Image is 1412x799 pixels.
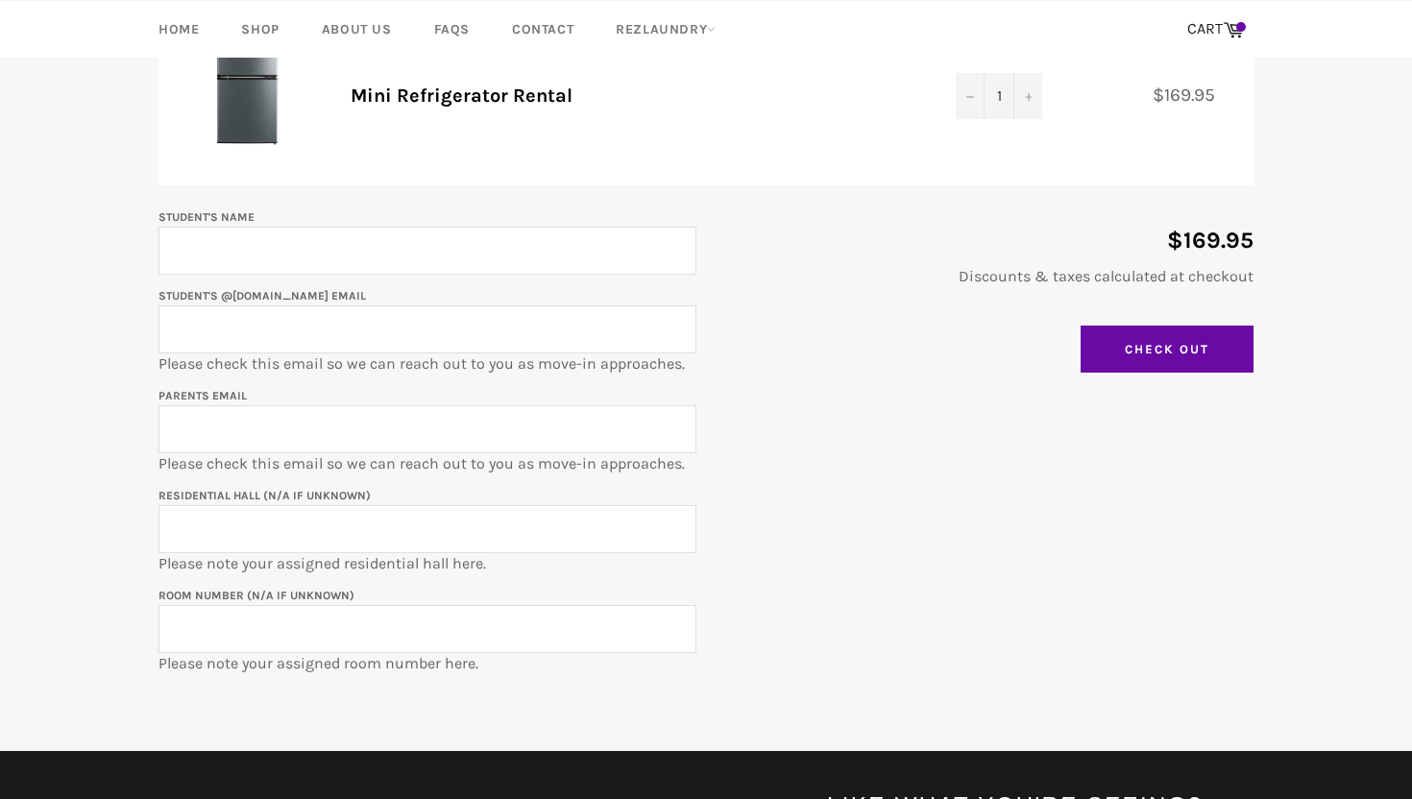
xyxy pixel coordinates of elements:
label: Parents email [158,389,247,402]
button: Increase quantity [1013,73,1042,119]
label: Student's @[DOMAIN_NAME] email [158,289,366,303]
p: $169.95 [716,225,1254,256]
input: Check Out [1081,326,1254,374]
a: Shop [222,1,298,58]
p: Please note your assigned room number here. [158,584,696,674]
a: About Us [303,1,411,58]
a: FAQs [415,1,489,58]
a: CART [1178,10,1254,50]
a: Home [139,1,218,58]
a: Mini Refrigerator Rental [351,85,572,107]
label: Student's Name [158,210,255,224]
img: Mini Refrigerator Rental [187,36,303,151]
a: Contact [493,1,593,58]
p: Please check this email so we can reach out to you as move-in approaches. [158,284,696,375]
label: Residential Hall (N/A if unknown) [158,489,371,502]
a: RezLaundry [596,1,735,58]
button: Decrease quantity [956,73,985,119]
span: $169.95 [1153,84,1234,106]
p: Please check this email so we can reach out to you as move-in approaches. [158,384,696,474]
p: Discounts & taxes calculated at checkout [716,266,1254,287]
p: Please note your assigned residential hall here. [158,484,696,574]
label: Room Number (N/A if unknown) [158,589,354,602]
